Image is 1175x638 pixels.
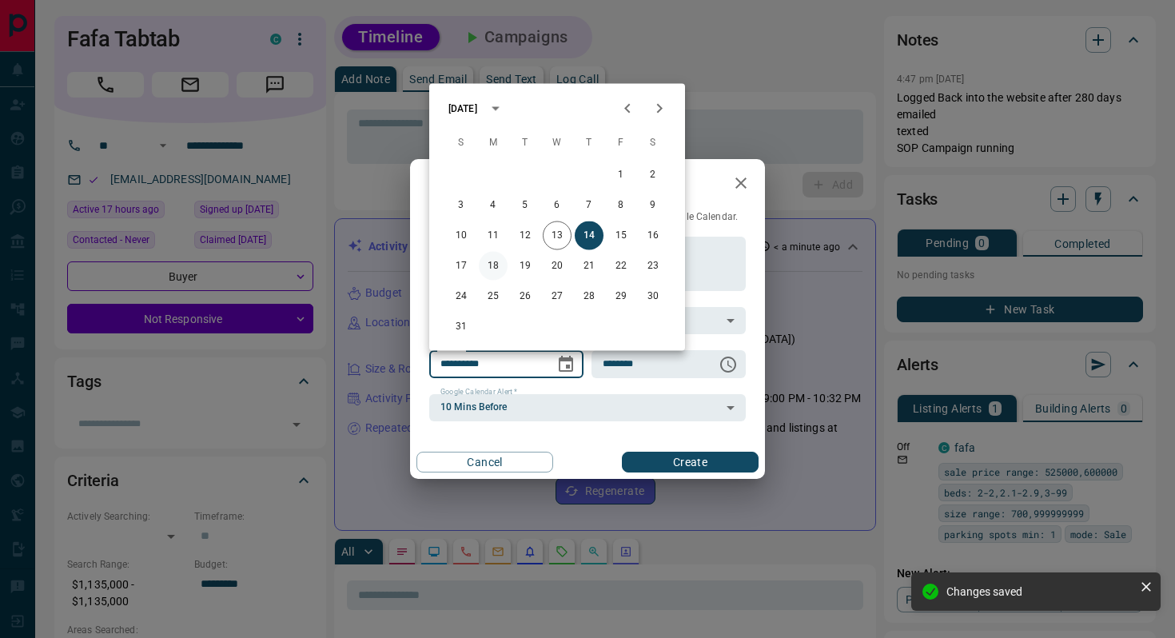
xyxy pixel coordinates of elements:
[622,452,759,473] button: Create
[550,349,582,381] button: Choose date, selected date is Aug 14, 2025
[511,127,540,159] span: Tuesday
[410,159,519,210] h2: New Task
[482,95,509,122] button: calendar view is open, switch to year view
[479,221,508,250] button: 11
[643,93,675,125] button: Next month
[448,102,477,116] div: [DATE]
[511,252,540,281] button: 19
[607,191,635,220] button: 8
[447,282,476,311] button: 24
[429,394,746,421] div: 10 Mins Before
[575,252,603,281] button: 21
[447,191,476,220] button: 3
[447,252,476,281] button: 17
[447,221,476,250] button: 10
[607,282,635,311] button: 29
[511,221,540,250] button: 12
[607,221,635,250] button: 15
[946,585,1133,598] div: Changes saved
[479,282,508,311] button: 25
[607,127,635,159] span: Friday
[447,127,476,159] span: Sunday
[416,452,553,473] button: Cancel
[607,161,635,189] button: 1
[543,127,572,159] span: Wednesday
[611,93,643,125] button: Previous month
[511,191,540,220] button: 5
[543,282,572,311] button: 27
[712,349,744,381] button: Choose time, selected time is 6:00 AM
[575,221,603,250] button: 14
[575,127,603,159] span: Thursday
[479,191,508,220] button: 4
[639,161,667,189] button: 2
[639,127,667,159] span: Saturday
[440,387,517,397] label: Google Calendar Alert
[639,282,667,311] button: 30
[543,191,572,220] button: 6
[575,282,603,311] button: 28
[543,221,572,250] button: 13
[479,127,508,159] span: Monday
[479,252,508,281] button: 18
[639,221,667,250] button: 16
[607,252,635,281] button: 22
[639,191,667,220] button: 9
[639,252,667,281] button: 23
[511,282,540,311] button: 26
[447,313,476,341] button: 31
[543,252,572,281] button: 20
[575,191,603,220] button: 7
